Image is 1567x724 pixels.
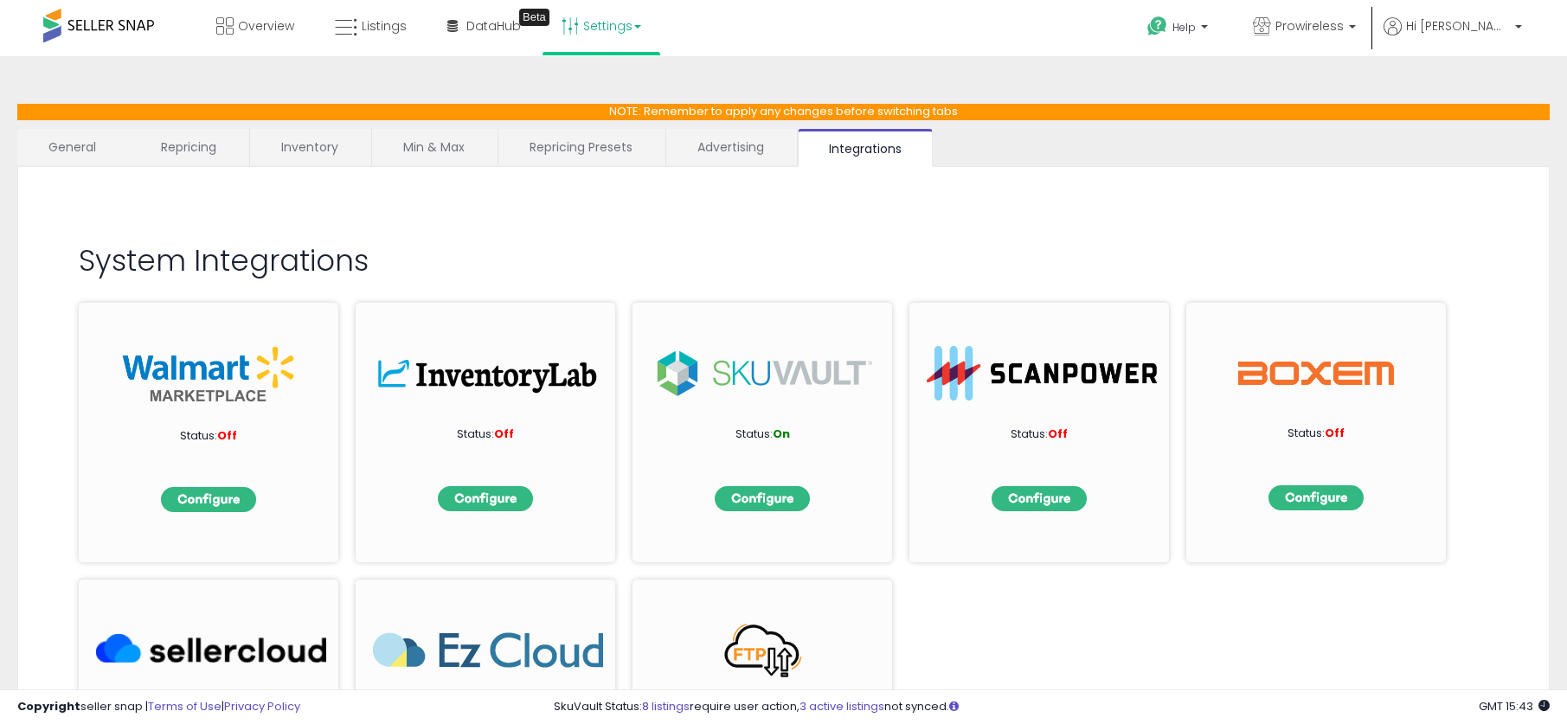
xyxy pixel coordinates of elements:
p: Status: [399,426,572,443]
span: DataHub [466,17,521,35]
span: Help [1172,20,1196,35]
img: SellerCloud_266x63.png [96,623,326,677]
div: seller snap | | [17,699,300,715]
p: NOTE: Remember to apply any changes before switching tabs [17,104,1550,120]
img: configbtn.png [438,486,533,511]
a: Terms of Use [148,698,222,714]
h2: System Integrations [79,245,1488,277]
a: 8 listings [642,698,690,714]
span: Off [217,427,237,444]
img: walmart_int.png [122,346,295,402]
a: 3 active listings [800,698,884,714]
img: configbtn.png [992,486,1087,511]
span: On [773,426,790,442]
a: Repricing Presets [498,129,664,165]
p: Status: [676,426,849,443]
a: Min & Max [372,129,496,165]
img: configbtn.png [161,487,256,512]
img: ScanPower-logo.png [927,346,1157,400]
span: Off [494,426,514,442]
img: inv.png [373,346,603,400]
a: Privacy Policy [224,698,300,714]
img: FTP_266x63.png [650,623,880,677]
a: Repricing [130,129,247,165]
img: sku.png [650,346,880,400]
strong: Copyright [17,698,80,714]
div: SkuVault Status: require user action, not synced. [554,699,1550,715]
p: Status: [953,426,1126,443]
a: Hi [PERSON_NAME] [1384,17,1522,56]
div: Tooltip anchor [519,9,549,26]
a: Help [1134,3,1225,56]
a: General [17,129,128,165]
span: Hi [PERSON_NAME] [1406,17,1510,35]
span: Off [1048,426,1068,442]
span: Listings [362,17,407,35]
span: Prowireless [1275,17,1344,35]
img: EzCloud_266x63.png [373,623,603,677]
span: 2025-08-11 15:43 GMT [1479,698,1550,714]
p: Status: [122,428,295,445]
span: Overview [238,17,294,35]
a: Integrations [798,129,933,167]
a: Inventory [250,129,369,165]
a: Advertising [666,129,795,165]
span: Off [1325,425,1345,441]
i: Click here to read more about un-synced listings. [949,701,959,712]
img: configbtn.png [1268,485,1364,510]
p: Status: [1230,426,1403,442]
img: configbtn.png [715,486,810,511]
i: Get Help [1146,16,1168,37]
img: Boxem Logo [1238,346,1394,400]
